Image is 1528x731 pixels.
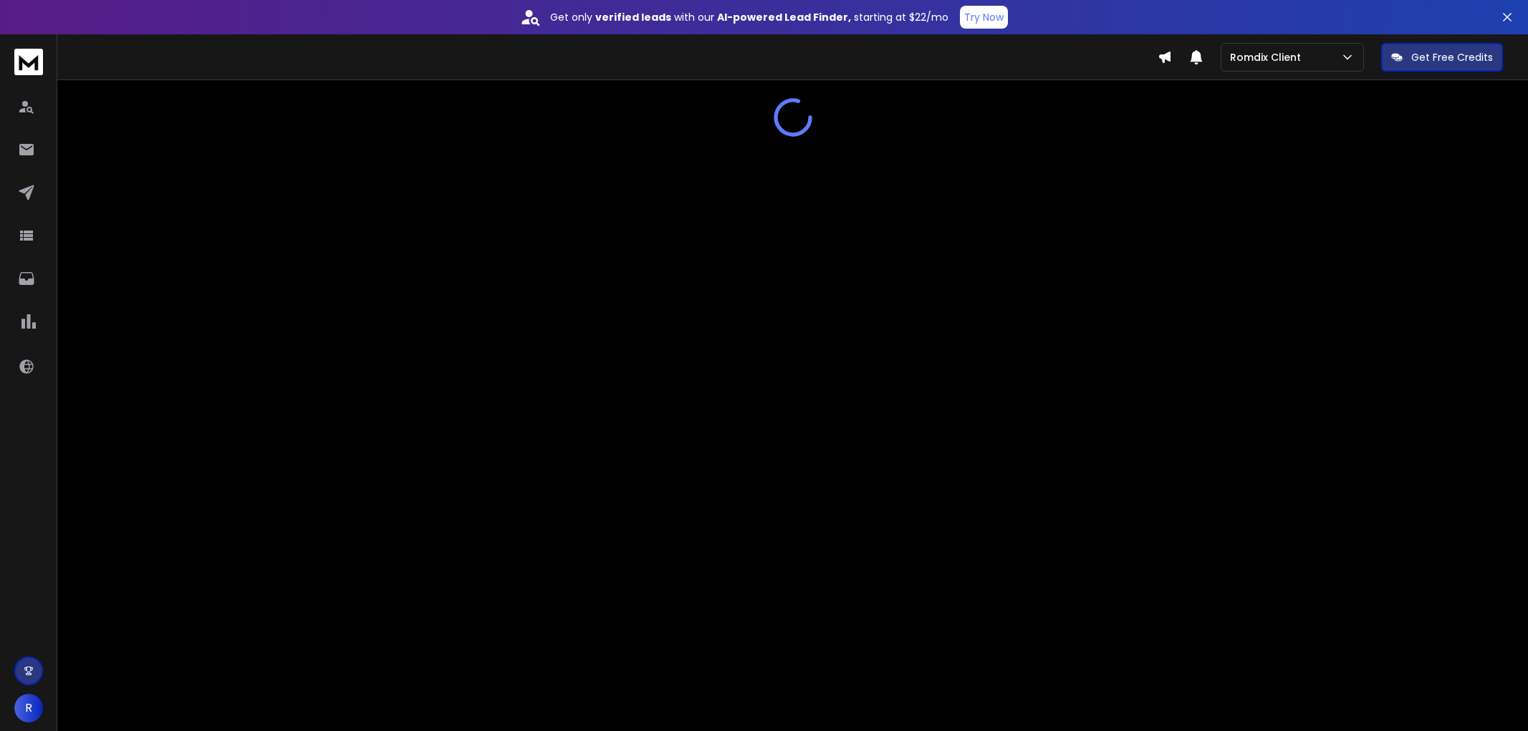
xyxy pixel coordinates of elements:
strong: verified leads [595,10,671,24]
img: logo [14,49,43,75]
p: Get Free Credits [1411,50,1493,64]
button: Get Free Credits [1381,43,1503,72]
p: Get only with our starting at $22/mo [550,10,948,24]
button: Try Now [960,6,1008,29]
p: Romdix Client [1230,50,1307,64]
button: R [14,694,43,722]
p: Try Now [964,10,1004,24]
strong: AI-powered Lead Finder, [717,10,851,24]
